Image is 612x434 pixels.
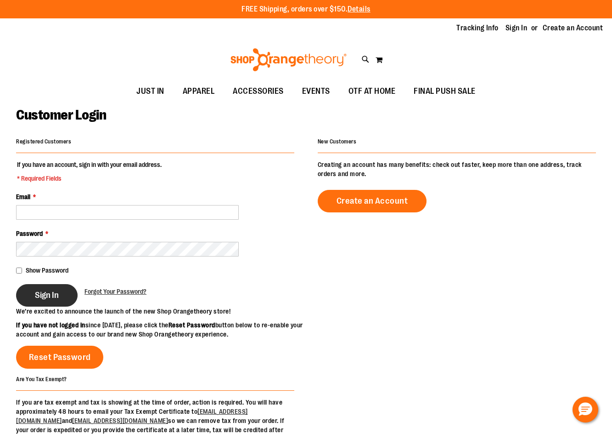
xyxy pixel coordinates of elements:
a: Sign In [505,23,528,33]
span: EVENTS [302,81,330,102]
a: APPAREL [174,81,224,102]
a: Tracking Info [456,23,499,33]
span: Password [16,230,43,237]
strong: Are You Tax Exempt? [16,376,67,382]
a: Create an Account [543,23,603,33]
span: * Required Fields [17,174,162,183]
span: ACCESSORIES [233,81,284,102]
span: Email [16,193,30,200]
span: Sign In [35,290,59,300]
span: Create an Account [337,196,408,206]
a: Forgot Your Password? [84,287,146,296]
a: Create an Account [318,190,427,212]
strong: If you have not logged in [16,321,85,329]
button: Hello, have a question? Let’s chat. [573,397,598,423]
a: [EMAIL_ADDRESS][DOMAIN_NAME] [72,417,168,424]
a: Reset Password [16,346,103,369]
button: Sign In [16,284,78,307]
span: Customer Login [16,107,106,123]
p: We’re excited to announce the launch of the new Shop Orangetheory store! [16,307,306,316]
span: APPAREL [183,81,215,102]
strong: New Customers [318,138,357,145]
span: Reset Password [29,352,91,362]
a: JUST IN [127,81,174,102]
a: ACCESSORIES [224,81,293,102]
span: Forgot Your Password? [84,288,146,295]
a: Details [348,5,371,13]
strong: Reset Password [168,321,215,329]
a: FINAL PUSH SALE [404,81,485,102]
a: EVENTS [293,81,339,102]
span: JUST IN [136,81,164,102]
p: Creating an account has many benefits: check out faster, keep more than one address, track orders... [318,160,596,178]
span: OTF AT HOME [348,81,396,102]
img: Shop Orangetheory [229,48,348,71]
span: Show Password [26,267,68,274]
a: OTF AT HOME [339,81,405,102]
span: FINAL PUSH SALE [414,81,476,102]
legend: If you have an account, sign in with your email address. [16,160,163,183]
strong: Registered Customers [16,138,71,145]
p: since [DATE], please click the button below to re-enable your account and gain access to our bran... [16,320,306,339]
p: FREE Shipping, orders over $150. [241,4,371,15]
